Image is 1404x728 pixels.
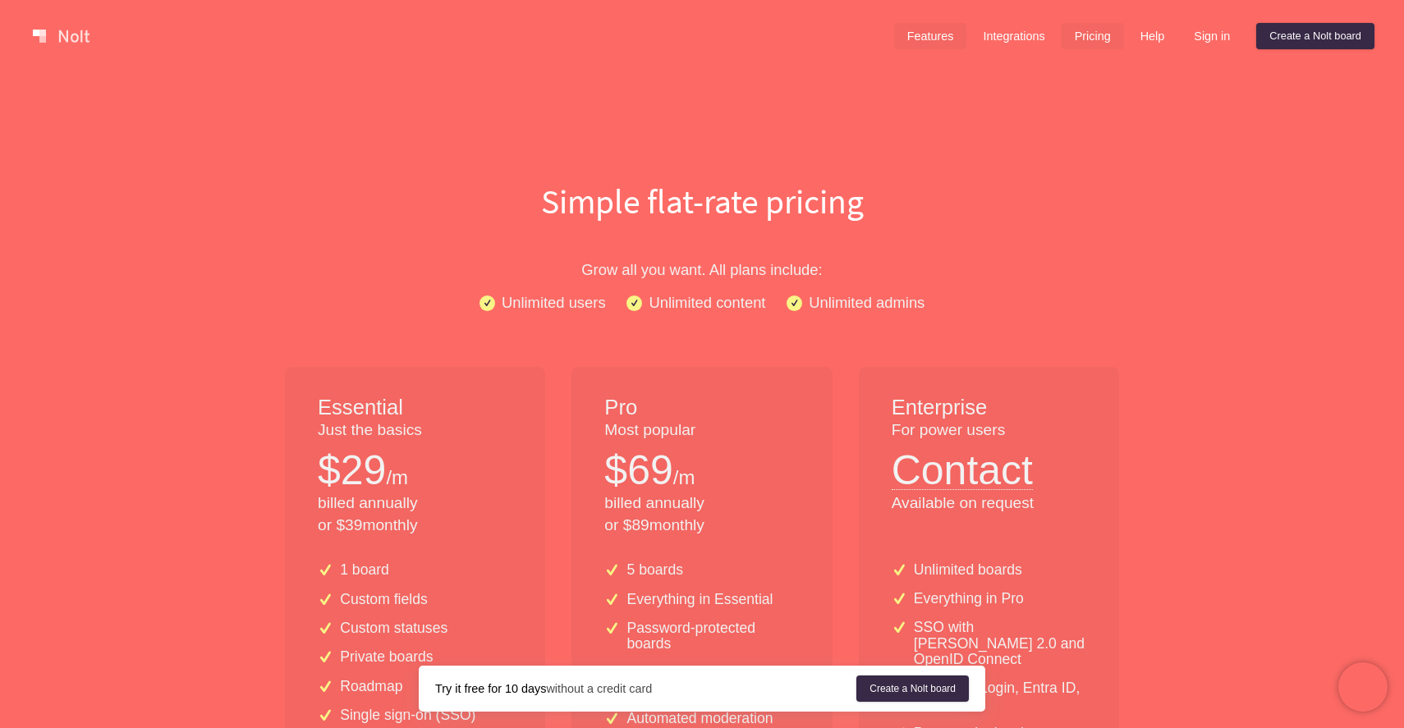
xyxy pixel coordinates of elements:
a: Integrations [970,23,1058,49]
p: Custom statuses [340,620,447,636]
a: Help [1127,23,1178,49]
p: For power users [892,419,1086,442]
p: Unlimited admins [809,291,925,314]
p: /m [673,464,695,492]
p: Unlimited users [502,291,606,314]
p: SSO with [PERSON_NAME] 2.0 and OpenID Connect [914,620,1086,667]
p: Private boards [340,649,433,665]
p: Available on request [892,492,1086,515]
p: $ 69 [604,442,672,499]
a: Create a Nolt board [1256,23,1374,49]
p: Unlimited boards [914,562,1022,578]
p: 5 boards [627,562,683,578]
p: Unlimited content [649,291,765,314]
button: Contact [892,442,1033,490]
p: Most popular [604,419,799,442]
a: Sign in [1181,23,1243,49]
p: Password-protected boards [627,620,800,652]
a: Create a Nolt board [856,675,969,702]
p: Custom fields [340,592,428,607]
div: without a credit card [435,680,856,697]
h1: Essential [318,393,512,423]
p: /m [386,464,408,492]
iframe: Chatra live chat [1338,662,1388,712]
p: 1 board [340,562,389,578]
h1: Simple flat-rate pricing [177,177,1227,225]
p: Single sign-on (SSO) [340,707,475,723]
p: Just the basics [318,419,512,442]
h1: Pro [604,393,799,423]
h1: Enterprise [892,393,1086,423]
strong: Try it free for 10 days [435,682,546,695]
p: $ 29 [318,442,386,499]
p: Everything in Pro [914,591,1024,607]
p: Everything in Essential [627,592,773,607]
p: billed annually or $ 89 monthly [604,492,799,537]
p: billed annually or $ 39 monthly [318,492,512,537]
a: Features [894,23,967,49]
a: Pricing [1062,23,1124,49]
p: Grow all you want. All plans include: [177,258,1227,282]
